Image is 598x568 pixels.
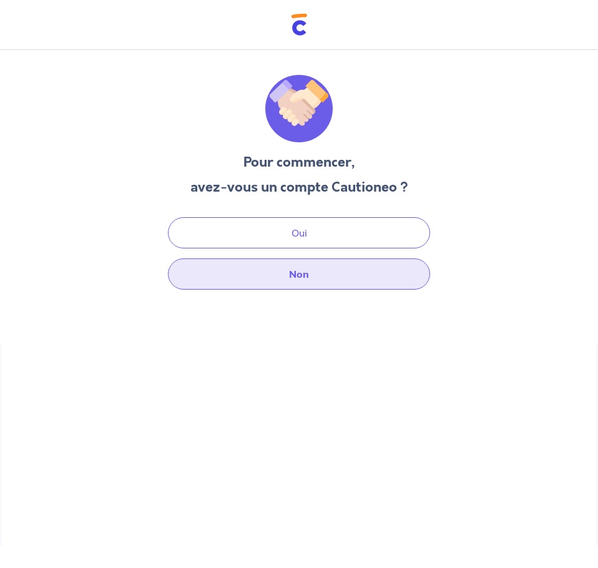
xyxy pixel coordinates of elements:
[265,75,333,142] img: illu_welcome.svg
[168,217,430,248] button: Oui
[292,14,307,36] img: Cautioneo
[190,177,408,197] h3: avez-vous un compte Cautioneo ?
[190,152,408,172] h3: Pour commencer,
[168,258,430,290] button: Non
